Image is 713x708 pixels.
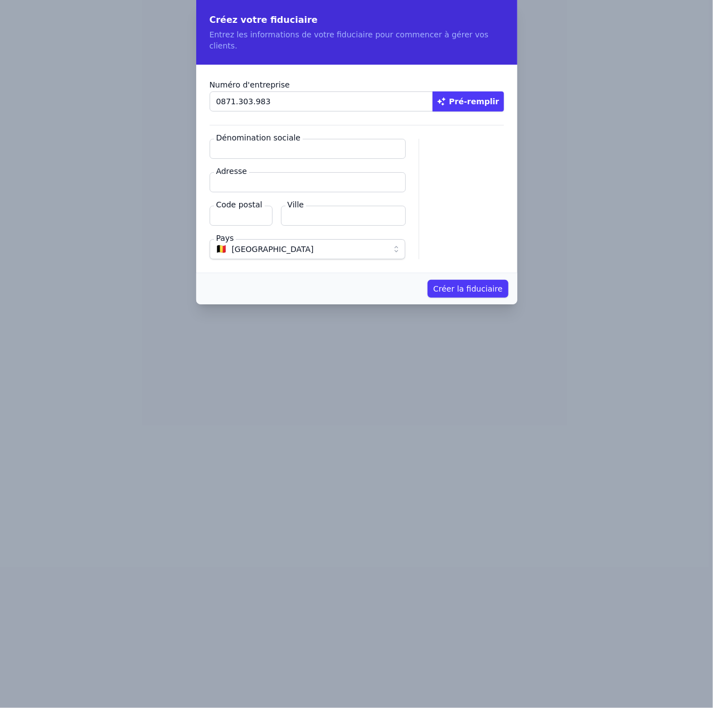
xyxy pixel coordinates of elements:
[433,91,504,111] button: Pré-remplir
[216,246,227,253] span: 🇧🇪
[210,78,504,91] label: Numéro d'entreprise
[210,239,405,259] button: 🇧🇪 [GEOGRAPHIC_DATA]
[214,232,236,244] label: Pays
[285,199,307,210] label: Ville
[210,91,433,111] input: 0123.456.789
[428,280,508,298] button: Créer la fiduciaire
[214,132,303,143] label: Dénomination sociale
[214,199,265,210] label: Code postal
[214,166,249,177] label: Adresse
[232,243,314,256] span: [GEOGRAPHIC_DATA]
[210,29,504,51] p: Entrez les informations de votre fiduciaire pour commencer à gérer vos clients.
[210,13,504,27] h2: Créez votre fiduciaire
